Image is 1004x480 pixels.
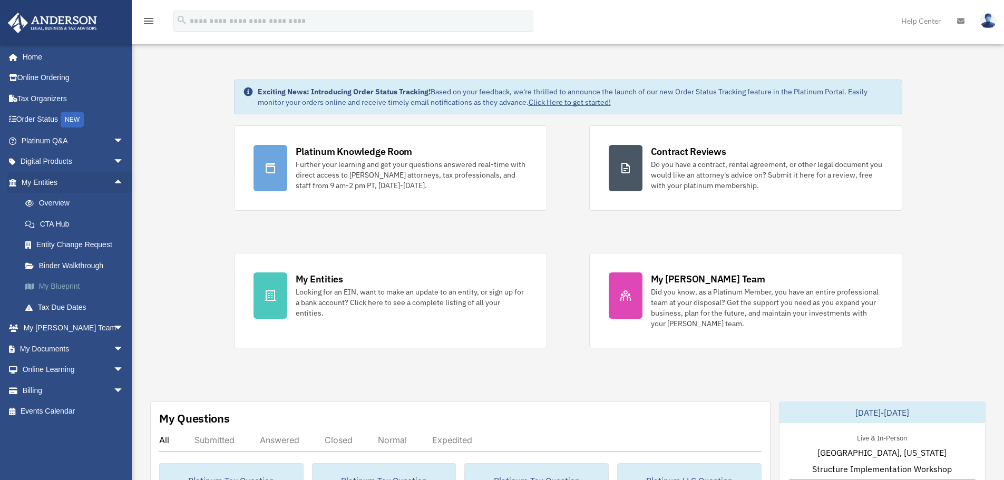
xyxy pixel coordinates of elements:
[812,463,952,475] span: Structure Implementation Workshop
[296,145,413,158] div: Platinum Knowledge Room
[258,87,431,96] strong: Exciting News: Introducing Order Status Tracking!
[159,435,169,445] div: All
[7,359,140,380] a: Online Learningarrow_drop_down
[651,287,883,329] div: Did you know, as a Platinum Member, you have an entire professional team at your disposal? Get th...
[113,151,134,173] span: arrow_drop_down
[529,97,611,107] a: Click Here to get started!
[15,297,140,318] a: Tax Due Dates
[176,14,188,26] i: search
[61,112,84,128] div: NEW
[817,446,947,459] span: [GEOGRAPHIC_DATA], [US_STATE]
[651,272,765,286] div: My [PERSON_NAME] Team
[5,13,100,33] img: Anderson Advisors Platinum Portal
[15,193,140,214] a: Overview
[849,432,915,443] div: Live & In-Person
[15,234,140,256] a: Entity Change Request
[325,435,353,445] div: Closed
[980,13,996,28] img: User Pic
[113,338,134,360] span: arrow_drop_down
[113,380,134,401] span: arrow_drop_down
[113,318,134,339] span: arrow_drop_down
[651,159,883,191] div: Do you have a contract, rental agreement, or other legal document you would like an attorney's ad...
[7,109,140,131] a: Order StatusNEW
[7,401,140,422] a: Events Calendar
[432,435,472,445] div: Expedited
[296,287,528,318] div: Looking for an EIN, want to make an update to an entity, or sign up for a bank account? Click her...
[7,67,140,89] a: Online Ordering
[589,253,902,348] a: My [PERSON_NAME] Team Did you know, as a Platinum Member, you have an entire professional team at...
[113,130,134,152] span: arrow_drop_down
[7,318,140,339] a: My [PERSON_NAME] Teamarrow_drop_down
[234,253,547,348] a: My Entities Looking for an EIN, want to make an update to an entity, or sign up for a bank accoun...
[258,86,893,107] div: Based on your feedback, we're thrilled to announce the launch of our new Order Status Tracking fe...
[7,130,140,151] a: Platinum Q&Aarrow_drop_down
[296,272,343,286] div: My Entities
[113,172,134,193] span: arrow_drop_up
[589,125,902,211] a: Contract Reviews Do you have a contract, rental agreement, or other legal document you would like...
[194,435,235,445] div: Submitted
[651,145,726,158] div: Contract Reviews
[142,18,155,27] a: menu
[15,213,140,234] a: CTA Hub
[296,159,528,191] div: Further your learning and get your questions answered real-time with direct access to [PERSON_NAM...
[7,46,134,67] a: Home
[159,410,230,426] div: My Questions
[7,88,140,109] a: Tax Organizers
[7,172,140,193] a: My Entitiesarrow_drop_up
[15,255,140,276] a: Binder Walkthrough
[234,125,547,211] a: Platinum Knowledge Room Further your learning and get your questions answered real-time with dire...
[15,276,140,297] a: My Blueprint
[113,359,134,381] span: arrow_drop_down
[7,151,140,172] a: Digital Productsarrow_drop_down
[7,338,140,359] a: My Documentsarrow_drop_down
[260,435,299,445] div: Answered
[142,15,155,27] i: menu
[378,435,407,445] div: Normal
[779,402,985,423] div: [DATE]-[DATE]
[7,380,140,401] a: Billingarrow_drop_down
